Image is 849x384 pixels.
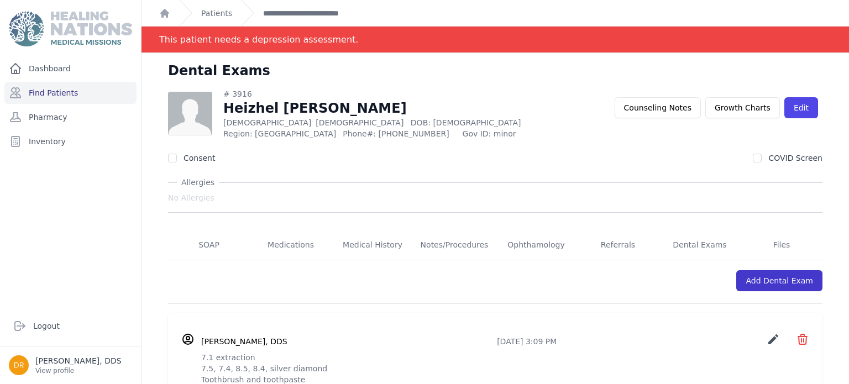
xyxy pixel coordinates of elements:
[223,99,582,117] h1: Heizhel [PERSON_NAME]
[615,97,701,118] button: Counseling Notes
[168,230,250,260] a: SOAP
[463,128,582,139] span: Gov ID: minor
[411,118,521,127] span: DOB: [DEMOGRAPHIC_DATA]
[768,154,822,162] label: COVID Screen
[4,57,137,80] a: Dashboard
[413,230,495,260] a: Notes/Procedures
[741,230,822,260] a: Files
[201,336,287,347] h3: [PERSON_NAME], DDS
[223,128,336,139] span: Region: [GEOGRAPHIC_DATA]
[659,230,741,260] a: Dental Exams
[497,336,557,347] p: [DATE] 3:09 PM
[495,230,577,260] a: Ophthamology
[4,106,137,128] a: Pharmacy
[159,27,358,52] div: This patient needs a depression assessment.
[767,338,783,348] a: create
[784,97,818,118] a: Edit
[9,11,132,46] img: Medical Missions EMR
[35,355,122,366] p: [PERSON_NAME], DDS
[184,154,215,162] label: Consent
[168,92,212,136] img: person-242608b1a05df3501eefc295dc1bc67a.jpg
[9,355,132,375] a: [PERSON_NAME], DDS View profile
[577,230,659,260] a: Referrals
[736,270,822,291] a: Add Dental Exam
[223,117,582,128] p: [DEMOGRAPHIC_DATA]
[223,88,582,99] div: # 3916
[250,230,332,260] a: Medications
[4,130,137,152] a: Inventory
[177,177,219,188] span: Allergies
[316,118,403,127] span: [DEMOGRAPHIC_DATA]
[343,128,455,139] span: Phone#: [PHONE_NUMBER]
[705,97,780,118] a: Growth Charts
[168,230,822,260] nav: Tabs
[35,366,122,375] p: View profile
[201,8,232,19] a: Patients
[141,27,849,53] div: Notification
[4,82,137,104] a: Find Patients
[168,62,270,80] h1: Dental Exams
[332,230,413,260] a: Medical History
[9,315,132,337] a: Logout
[168,192,214,203] span: No Allergies
[767,333,780,346] i: create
